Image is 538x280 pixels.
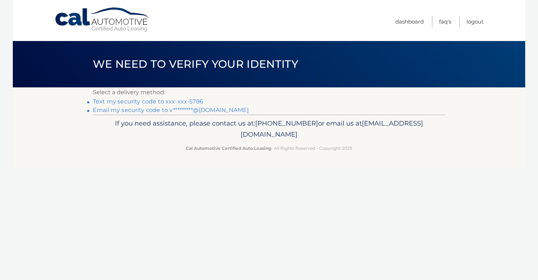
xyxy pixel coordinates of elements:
[186,146,271,151] strong: Cal Automotive Certified Auto Leasing
[97,144,441,152] p: - All Rights Reserved - Copyright 2025
[466,16,484,27] a: Logout
[93,57,298,71] span: We need to verify your identity
[97,118,441,141] p: If you need assistance, please contact us at: or email us at
[439,16,451,27] a: FAQ's
[93,98,203,105] a: Text my security code to xxx-xxx-5786
[255,119,318,127] span: [PHONE_NUMBER]
[93,87,445,97] p: Select a delivery method:
[54,7,151,32] a: Cal Automotive
[395,16,424,27] a: Dashboard
[93,107,249,113] a: Email my security code to v*********@[DOMAIN_NAME]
